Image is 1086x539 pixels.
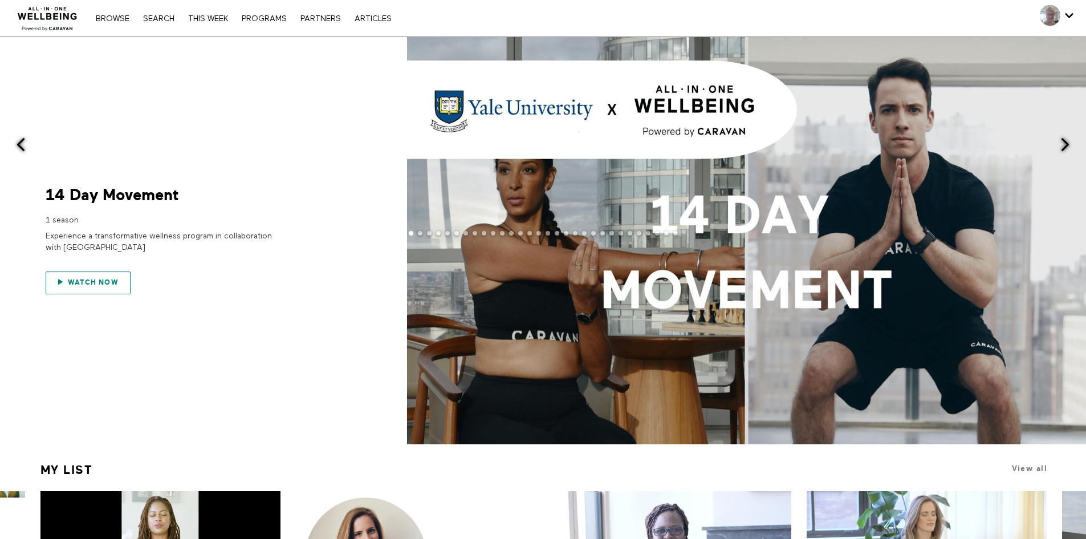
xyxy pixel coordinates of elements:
[90,15,135,23] a: Browse
[295,15,347,23] a: PARTNERS
[40,458,93,482] a: My list
[137,15,180,23] a: Search
[182,15,234,23] a: THIS WEEK
[349,15,397,23] a: ARTICLES
[1012,464,1047,473] a: View all
[90,13,397,24] nav: Primary
[236,15,292,23] a: PROGRAMS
